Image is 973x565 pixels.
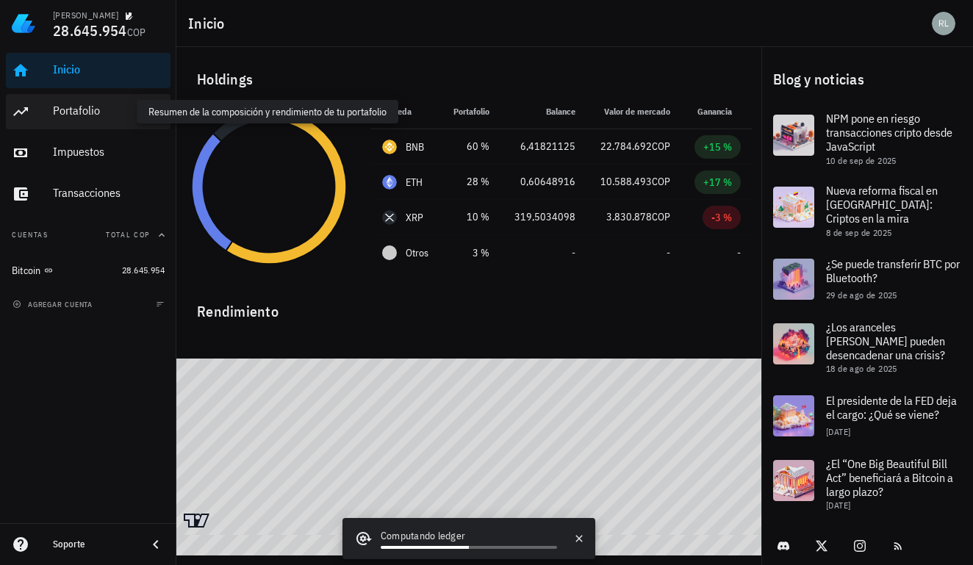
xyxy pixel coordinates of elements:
[600,140,652,153] span: 22.784.692
[826,320,945,362] span: ¿Los aranceles [PERSON_NAME] pueden desencadenar una crisis?
[826,111,952,154] span: NPM pone en riesgo transacciones cripto desde JavaScript
[697,106,741,117] span: Ganancia
[127,26,146,39] span: COP
[606,210,652,223] span: 3.830.878
[53,104,165,118] div: Portafolio
[53,186,165,200] div: Transacciones
[513,139,575,154] div: 6,41821125
[826,456,953,499] span: ¿El “One Big Beautiful Bill Act” beneficiará a Bitcoin a largo plazo?
[122,264,165,276] span: 28.645.954
[53,10,118,21] div: [PERSON_NAME]
[12,12,35,35] img: LedgiFi
[453,245,489,261] div: 3 %
[600,175,652,188] span: 10.588.493
[826,155,897,166] span: 10 de sep de 2025
[737,246,741,259] span: -
[652,140,670,153] span: COP
[185,288,753,323] div: Rendimiento
[6,53,170,88] a: Inicio
[453,209,489,225] div: 10 %
[703,175,732,190] div: +17 %
[106,230,150,240] span: Total COP
[761,312,973,384] a: ¿Los aranceles [PERSON_NAME] pueden desencadenar una crisis? 18 de ago de 2025
[53,145,165,159] div: Impuestos
[513,174,575,190] div: 0,60648916
[826,183,938,226] span: Nueva reforma fiscal en [GEOGRAPHIC_DATA]: Criptos en la mira
[15,300,93,309] span: agregar cuenta
[667,246,670,259] span: -
[932,12,955,35] div: avatar
[826,227,891,238] span: 8 de sep de 2025
[453,174,489,190] div: 28 %
[761,247,973,312] a: ¿Se puede transferir BTC por Bluetooth? 29 de ago de 2025
[826,426,850,437] span: [DATE]
[826,289,897,301] span: 29 de ago de 2025
[826,256,960,285] span: ¿Se puede transferir BTC por Bluetooth?
[185,56,753,103] div: Holdings
[184,514,209,528] a: Charting by TradingView
[12,264,41,277] div: Bitcoin
[6,135,170,170] a: Impuestos
[761,448,973,520] a: ¿El “One Big Beautiful Bill Act” beneficiará a Bitcoin a largo plazo? [DATE]
[587,94,682,129] th: Valor de mercado
[572,246,575,259] span: -
[9,297,99,312] button: agregar cuenta
[53,539,135,550] div: Soporte
[703,140,732,154] div: +15 %
[826,363,897,374] span: 18 de ago de 2025
[6,217,170,253] button: CuentasTotal COP
[826,393,957,422] span: El presidente de la FED deja el cargo: ¿Qué se viene?
[652,210,670,223] span: COP
[6,94,170,129] a: Portafolio
[53,62,165,76] div: Inicio
[652,175,670,188] span: COP
[441,94,501,129] th: Portafolio
[381,528,557,546] div: Computando ledger
[453,139,489,154] div: 60 %
[6,253,170,288] a: Bitcoin 28.645.954
[406,245,428,261] span: Otros
[513,209,575,225] div: 319,5034098
[382,140,397,154] div: BNB-icon
[711,210,732,225] div: -3 %
[6,176,170,212] a: Transacciones
[761,103,973,175] a: NPM pone en riesgo transacciones cripto desde JavaScript 10 de sep de 2025
[406,210,424,225] div: XRP
[406,140,425,154] div: BNB
[761,175,973,247] a: Nueva reforma fiscal en [GEOGRAPHIC_DATA]: Criptos en la mira 8 de sep de 2025
[53,21,127,40] span: 28.645.954
[188,12,231,35] h1: Inicio
[406,175,423,190] div: ETH
[826,500,850,511] span: [DATE]
[382,210,397,225] div: XRP-icon
[382,175,397,190] div: ETH-icon
[761,384,973,448] a: El presidente de la FED deja el cargo: ¿Qué se viene? [DATE]
[761,56,973,103] div: Blog y noticias
[501,94,587,129] th: Balance
[370,94,441,129] th: Moneda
